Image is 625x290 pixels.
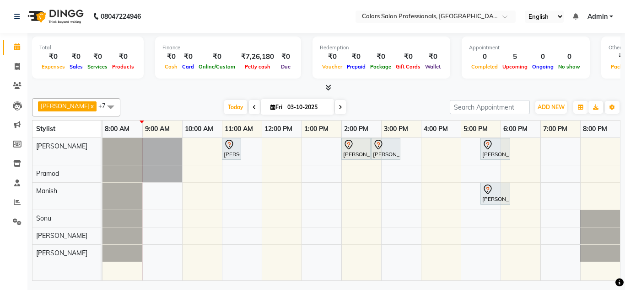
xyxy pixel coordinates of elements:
[39,44,136,52] div: Total
[469,52,500,62] div: 0
[279,63,293,70] span: Due
[469,63,500,70] span: Completed
[41,102,90,110] span: [PERSON_NAME]
[67,52,85,62] div: ₹0
[196,52,237,62] div: ₹0
[162,52,180,62] div: ₹0
[162,44,294,52] div: Finance
[223,139,240,158] div: [PERSON_NAME], TK03, 11:00 AM-11:30 AM, Hair Cut - Hair Cut [DEMOGRAPHIC_DATA]
[39,52,67,62] div: ₹0
[368,52,393,62] div: ₹0
[85,63,110,70] span: Services
[36,214,51,222] span: Sonu
[320,52,345,62] div: ₹0
[285,100,330,114] input: 2025-10-03
[530,63,556,70] span: Ongoing
[36,232,87,240] span: [PERSON_NAME]
[36,142,87,150] span: [PERSON_NAME]
[39,63,67,70] span: Expenses
[110,63,136,70] span: Products
[183,122,216,136] a: 10:00 AM
[23,4,86,29] img: logo
[501,122,530,136] a: 6:00 PM
[101,4,141,29] b: 08047224946
[320,44,443,52] div: Redemption
[421,122,450,136] a: 4:00 PM
[556,63,582,70] span: No show
[500,52,530,62] div: 5
[500,63,530,70] span: Upcoming
[368,63,393,70] span: Package
[382,122,410,136] a: 3:00 PM
[222,122,255,136] a: 11:00 AM
[36,187,57,195] span: Manish
[102,122,132,136] a: 8:00 AM
[342,139,370,158] div: [PERSON_NAME], TK02, 02:00 PM-02:45 PM, Hair Cut - Hair Cut [DEMOGRAPHIC_DATA]
[541,122,570,136] a: 7:00 PM
[143,122,172,136] a: 9:00 AM
[469,44,582,52] div: Appointment
[535,101,567,114] button: ADD NEW
[36,249,87,257] span: [PERSON_NAME]
[581,122,609,136] a: 8:00 PM
[461,122,490,136] a: 5:00 PM
[98,102,113,109] span: +7
[556,52,582,62] div: 0
[345,52,368,62] div: ₹0
[481,139,509,158] div: [PERSON_NAME], TK01, 05:30 PM-06:15 PM, Hair Styling - Blow dry (Komponent/curlions)[DEMOGRAPHIC_...
[224,100,247,114] span: Today
[36,169,59,178] span: Pramod
[345,63,368,70] span: Prepaid
[110,52,136,62] div: ₹0
[180,52,196,62] div: ₹0
[320,63,345,70] span: Voucher
[302,122,331,136] a: 1:00 PM
[538,104,565,111] span: ADD NEW
[67,63,85,70] span: Sales
[242,63,273,70] span: Petty cash
[530,52,556,62] div: 0
[393,63,423,70] span: Gift Cards
[423,63,443,70] span: Wallet
[162,63,180,70] span: Cash
[372,139,399,158] div: [PERSON_NAME], TK02, 02:45 PM-03:30 PM, Hair Cut - Hair Cut [DEMOGRAPHIC_DATA]
[587,12,608,21] span: Admin
[262,122,295,136] a: 12:00 PM
[450,100,530,114] input: Search Appointment
[481,184,509,203] div: [PERSON_NAME], TK01, 05:30 PM-06:15 PM, Hair Coloring - Touch up [DEMOGRAPHIC_DATA] (INOVA)
[90,102,94,110] a: x
[180,63,196,70] span: Card
[268,104,285,111] span: Fri
[237,52,278,62] div: ₹7,26,180
[278,52,294,62] div: ₹0
[342,122,371,136] a: 2:00 PM
[85,52,110,62] div: ₹0
[393,52,423,62] div: ₹0
[36,125,55,133] span: Stylist
[423,52,443,62] div: ₹0
[196,63,237,70] span: Online/Custom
